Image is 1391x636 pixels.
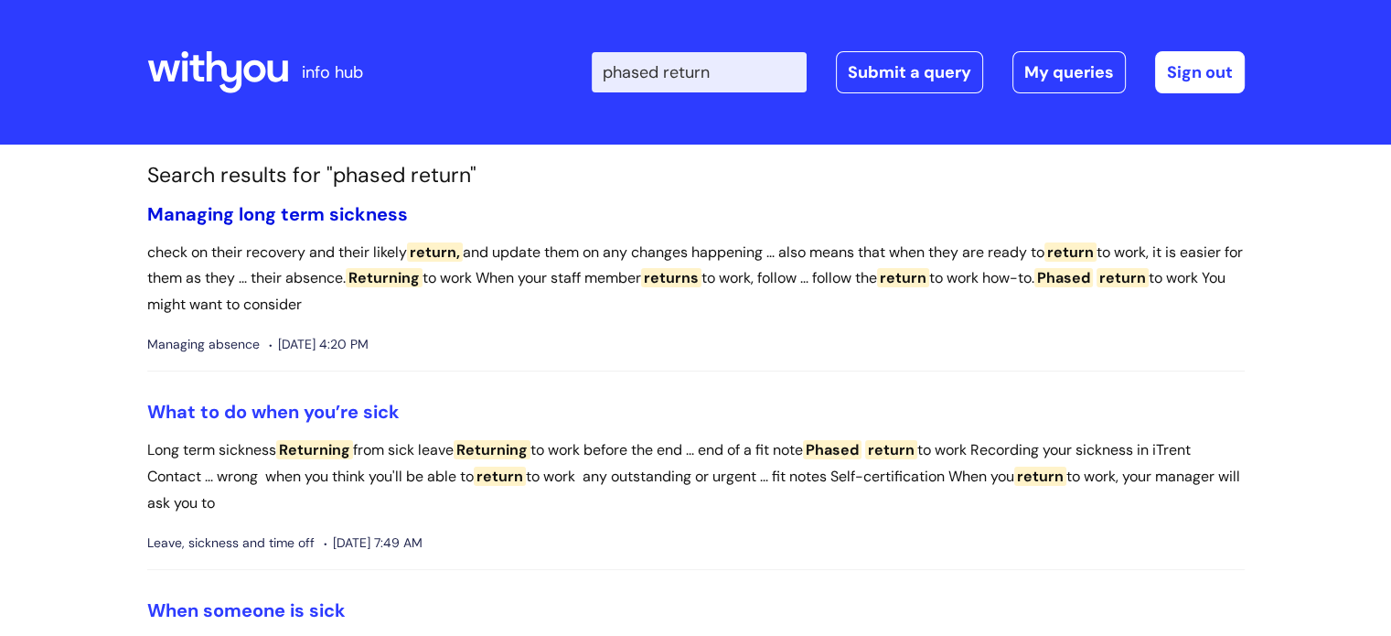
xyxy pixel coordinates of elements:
span: return [865,440,917,459]
p: check on their recovery and their likely and update them on any changes happening ... also means ... [147,240,1245,318]
span: [DATE] 4:20 PM [269,333,369,356]
span: Managing absence [147,333,260,356]
span: return [1014,467,1066,486]
input: Search [592,52,807,92]
span: returns [641,268,701,287]
span: Phased [803,440,861,459]
span: Phased [1034,268,1093,287]
a: What to do when you’re sick [147,400,400,424]
p: Long term sickness from sick leave to work before the end ... end of a fit note to work Recording... [147,437,1245,516]
a: Submit a query [836,51,983,93]
span: [DATE] 7:49 AM [324,532,423,555]
span: return [1044,243,1097,262]
a: Managing long term sickness [147,202,408,226]
div: | - [592,51,1245,93]
span: return [877,268,929,287]
a: When someone is sick [147,598,346,622]
span: Returning [276,440,353,459]
span: Returning [346,268,423,287]
a: My queries [1012,51,1126,93]
a: Sign out [1155,51,1245,93]
span: return [474,467,526,486]
span: return, [407,243,463,262]
span: Returning [454,440,530,459]
p: info hub [302,58,363,87]
span: return [1097,268,1149,287]
span: Leave, sickness and time off [147,532,315,555]
h1: Search results for "phased return" [147,163,1245,189]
